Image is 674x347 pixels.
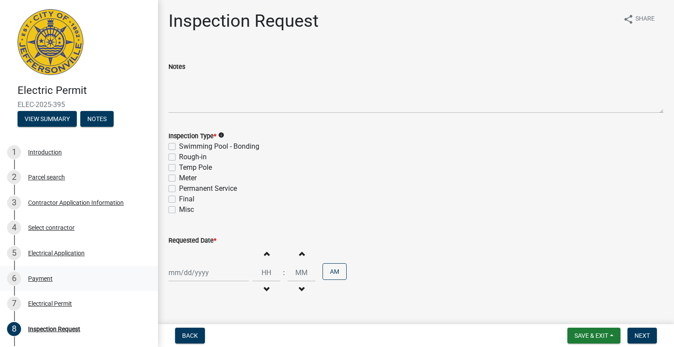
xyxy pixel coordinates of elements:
div: Parcel search [28,174,65,180]
button: AM [323,263,347,280]
h1: Inspection Request [168,11,319,32]
label: Requested Date [168,238,216,244]
label: Rough-in [179,152,207,162]
input: Minutes [287,264,315,282]
label: Swimming Pool - Bonding [179,141,259,152]
button: Next [627,328,657,343]
div: Introduction [28,149,62,155]
div: 8 [7,322,21,336]
div: Select contractor [28,225,75,231]
button: Back [175,328,205,343]
input: Hours [252,264,280,282]
button: View Summary [18,111,77,127]
div: Payment [28,275,53,282]
div: Inspection Request [28,326,80,332]
img: City of Jeffersonville, Indiana [18,9,83,75]
h4: Electric Permit [18,84,151,97]
label: Final [179,194,194,204]
button: shareShare [616,11,662,28]
wm-modal-confirm: Notes [80,116,114,123]
div: 1 [7,145,21,159]
div: Contractor Application Information [28,200,124,206]
label: Inspection Type [168,133,216,140]
label: Meter [179,173,197,183]
span: Back [182,332,198,339]
div: 4 [7,221,21,235]
div: 5 [7,246,21,260]
label: Misc [179,204,194,215]
div: 7 [7,297,21,311]
div: 3 [7,196,21,210]
button: Save & Exit [567,328,620,343]
i: share [623,14,634,25]
div: Electrical Permit [28,300,72,307]
div: 6 [7,272,21,286]
input: mm/dd/yyyy [168,264,249,282]
label: Temp Pole [179,162,212,173]
label: Permanent Service [179,183,237,194]
div: Electrical Application [28,250,85,256]
span: Next [635,332,650,339]
span: Save & Exit [574,332,608,339]
button: Notes [80,111,114,127]
span: Share [635,14,655,25]
div: : [280,268,287,278]
label: Notes [168,64,185,70]
wm-modal-confirm: Summary [18,116,77,123]
span: ELEC-2025-395 [18,100,140,109]
div: 2 [7,170,21,184]
i: info [218,132,224,138]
